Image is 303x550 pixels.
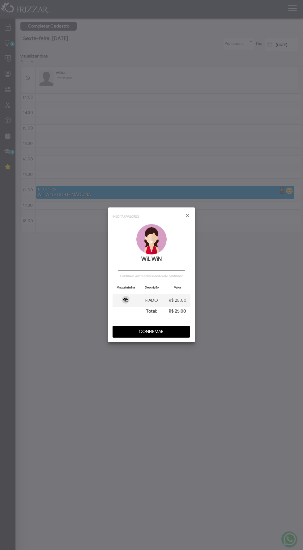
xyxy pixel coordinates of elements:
[184,212,190,219] a: Fechar
[164,294,190,307] td: R$ 25,00
[119,256,185,262] p: WiL WiN
[122,296,130,304] img: Maquininha
[139,294,164,307] td: FIADO
[174,285,181,289] span: Valor
[117,285,135,289] span: Maquininha
[113,274,190,278] p: Confira os valores abaixo antes de confirmar
[139,281,164,294] th: Descrição
[164,281,190,294] th: Valor
[117,327,186,336] span: CONFIRMAR
[145,285,159,289] span: Descrição
[113,281,139,294] th: Maquininha
[164,307,190,316] td: R$ 25.00
[139,307,164,316] td: Total:
[115,215,139,219] a: EDITAR VALORES
[113,326,190,338] button: CONFIRMAR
